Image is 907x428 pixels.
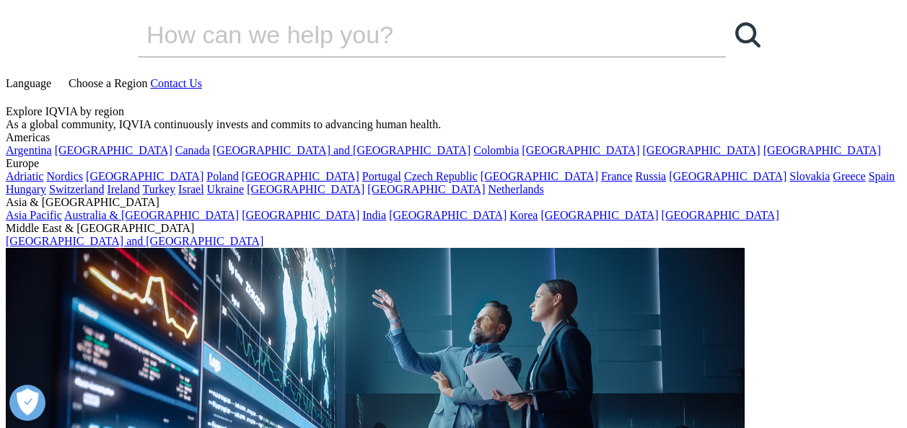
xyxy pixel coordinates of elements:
div: Explore IQVIA by region [6,105,901,118]
a: India [362,209,386,221]
a: Czech Republic [404,170,478,182]
a: Switzerland [49,183,104,195]
a: Spain [869,170,895,182]
button: Open Preferences [9,385,45,421]
a: [GEOGRAPHIC_DATA] [662,209,779,221]
a: Slovakia [789,170,830,182]
a: Ukraine [207,183,245,195]
a: Greece [833,170,865,182]
a: [GEOGRAPHIC_DATA] [389,209,507,221]
a: [GEOGRAPHIC_DATA] and [GEOGRAPHIC_DATA] [6,235,263,247]
a: Colombia [473,144,519,156]
a: [GEOGRAPHIC_DATA] [540,209,658,221]
a: [GEOGRAPHIC_DATA] and [GEOGRAPHIC_DATA] [213,144,470,156]
svg: Search [735,22,761,48]
a: Canada [175,144,210,156]
a: Poland [206,170,238,182]
a: Korea [509,209,538,221]
a: [GEOGRAPHIC_DATA] [763,144,881,156]
a: Search [726,13,769,56]
a: [GEOGRAPHIC_DATA] [367,183,485,195]
a: [GEOGRAPHIC_DATA] [643,144,761,156]
a: [GEOGRAPHIC_DATA] [55,144,172,156]
a: Nordics [46,170,83,182]
a: [GEOGRAPHIC_DATA] [481,170,598,182]
a: Argentina [6,144,52,156]
div: As a global community, IQVIA continuously invests and commits to advancing human health. [6,118,901,131]
a: Netherlands [488,183,543,195]
a: Australia & [GEOGRAPHIC_DATA] [64,209,239,221]
div: Europe [6,157,901,170]
a: Turkey [142,183,175,195]
a: Russia [636,170,667,182]
span: Language [6,77,51,89]
a: Hungary [6,183,46,195]
div: Middle East & [GEOGRAPHIC_DATA] [6,222,901,235]
a: Asia Pacific [6,209,62,221]
div: Americas [6,131,901,144]
a: France [601,170,633,182]
a: Contact Us [150,77,202,89]
a: Portugal [362,170,401,182]
a: [GEOGRAPHIC_DATA] [669,170,786,182]
a: [GEOGRAPHIC_DATA] [86,170,203,182]
a: Adriatic [6,170,43,182]
a: [GEOGRAPHIC_DATA] [242,209,359,221]
div: Asia & [GEOGRAPHIC_DATA] [6,196,901,209]
a: Ireland [107,183,139,195]
input: Search [138,13,685,56]
a: [GEOGRAPHIC_DATA] [522,144,639,156]
a: Israel [178,183,204,195]
a: [GEOGRAPHIC_DATA] [242,170,359,182]
a: [GEOGRAPHIC_DATA] [247,183,364,195]
span: Choose a Region [69,77,147,89]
